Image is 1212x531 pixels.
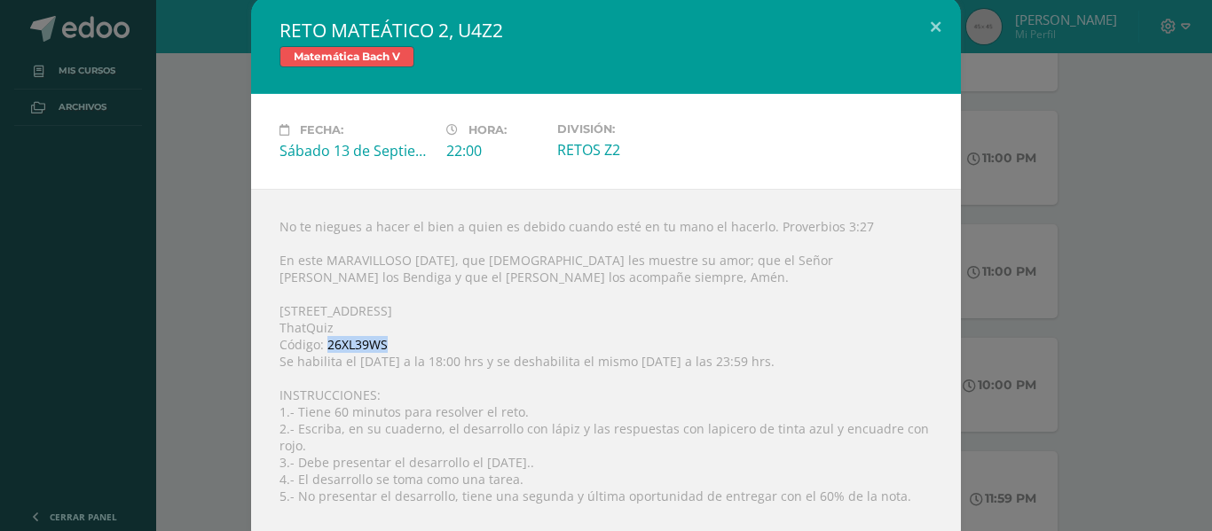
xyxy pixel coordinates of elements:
h2: RETO MATEÁTICO 2, U4Z2 [279,18,933,43]
span: Matemática Bach V [279,46,414,67]
div: Sábado 13 de Septiembre [279,141,432,160]
span: Hora: [468,123,507,137]
div: 22:00 [446,141,543,160]
div: RETOS Z2 [557,140,710,160]
span: Fecha: [300,123,343,137]
label: División: [557,122,710,136]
